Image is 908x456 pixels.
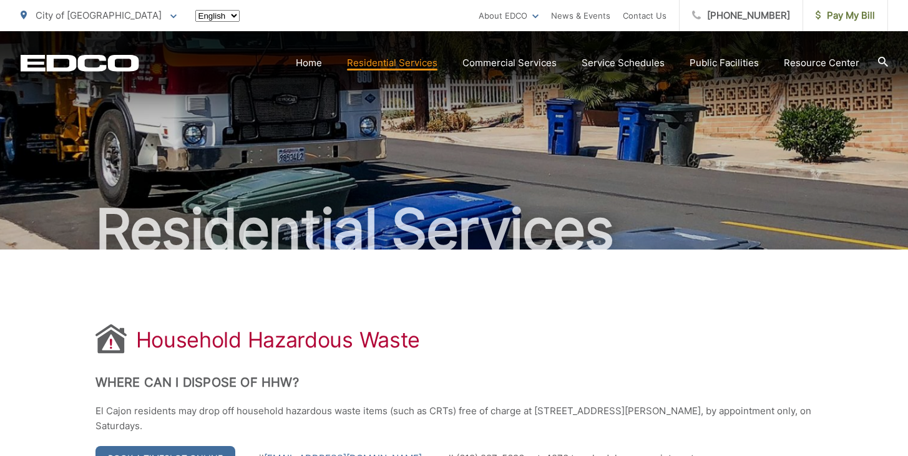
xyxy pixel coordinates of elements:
a: Service Schedules [582,56,665,70]
span: Pay My Bill [816,8,875,23]
a: News & Events [551,8,610,23]
h2: Residential Services [21,198,888,261]
a: Residential Services [347,56,437,70]
p: El Cajon residents may drop off household hazardous waste items (such as CRTs) free of charge at ... [95,404,813,434]
select: Select a language [195,10,240,22]
a: Home [296,56,322,70]
a: Commercial Services [462,56,557,70]
a: Public Facilities [690,56,759,70]
h1: Household Hazardous Waste [136,327,421,352]
a: About EDCO [479,8,539,23]
span: City of [GEOGRAPHIC_DATA] [36,9,162,21]
h2: Where Can I Dispose of HHW? [95,375,813,390]
a: EDCD logo. Return to the homepage. [21,54,139,72]
a: Resource Center [784,56,859,70]
a: Contact Us [623,8,666,23]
